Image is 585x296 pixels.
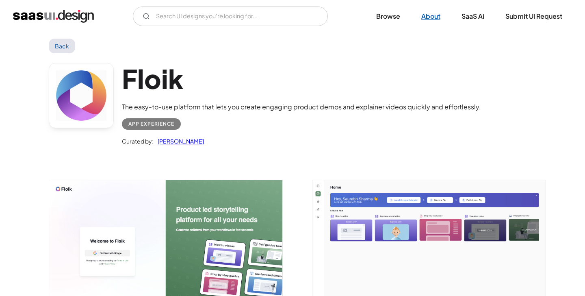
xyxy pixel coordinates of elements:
[122,136,154,146] div: Curated by:
[13,10,94,23] a: home
[154,136,204,146] a: [PERSON_NAME]
[122,102,481,112] div: The easy-to-use platform that lets you create engaging product demos and explainer videos quickly...
[452,7,494,25] a: SaaS Ai
[122,63,481,94] h1: Floik
[366,7,410,25] a: Browse
[128,119,174,129] div: App Experience
[412,7,450,25] a: About
[133,7,328,26] form: Email Form
[133,7,328,26] input: Search UI designs you're looking for...
[49,39,75,53] a: Back
[496,7,572,25] a: Submit UI Request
